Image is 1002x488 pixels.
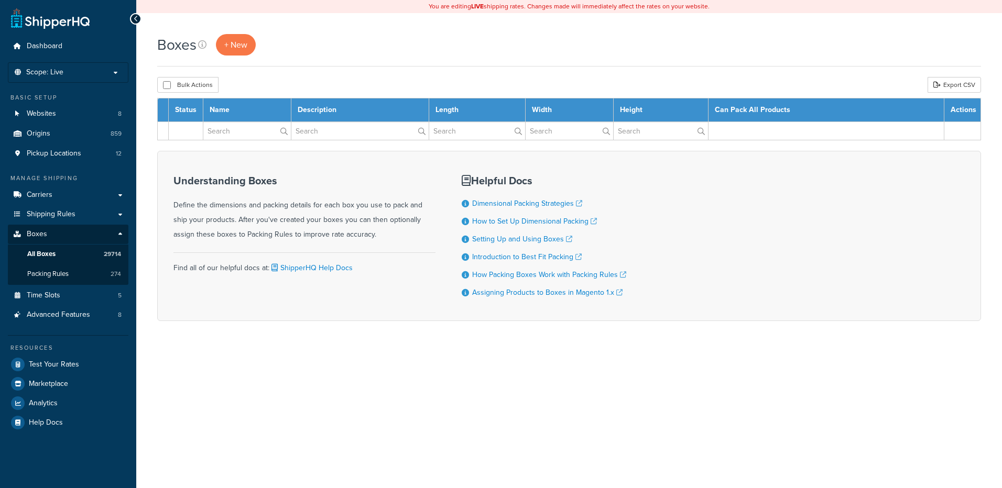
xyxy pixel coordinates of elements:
li: Packing Rules [8,264,128,284]
input: Search [429,122,525,140]
span: Packing Rules [27,270,69,279]
a: Help Docs [8,413,128,432]
span: Marketplace [29,380,68,389]
span: 274 [111,270,121,279]
a: Dashboard [8,37,128,56]
li: Origins [8,124,128,143]
li: Pickup Locations [8,144,128,163]
a: All Boxes 29714 [8,245,128,264]
span: + New [224,39,247,51]
a: Assigning Products to Boxes in Magento 1.x [472,287,623,298]
span: 8 [118,109,122,118]
button: Bulk Actions [157,77,219,93]
span: Boxes [27,230,47,239]
a: Dimensional Packing Strategies [472,198,582,209]
a: Advanced Features 8 [8,305,128,325]
a: ShipperHQ Help Docs [269,262,353,273]
li: Advanced Features [8,305,128,325]
a: Export CSV [928,77,981,93]
a: Origins 859 [8,124,128,143]
a: + New [216,34,256,56]
a: Test Your Rates [8,355,128,374]
a: Time Slots 5 [8,286,128,305]
span: Test Your Rates [29,360,79,369]
span: Websites [27,109,56,118]
a: ShipperHQ Home [11,8,90,29]
span: 29714 [104,250,121,259]
span: Help Docs [29,418,63,427]
a: Shipping Rules [8,205,128,224]
span: Time Slots [27,291,60,300]
th: Description [291,98,429,122]
a: Websites 8 [8,104,128,124]
th: Status [169,98,203,122]
li: All Boxes [8,245,128,264]
span: Dashboard [27,42,62,51]
span: Advanced Features [27,310,90,319]
input: Search [291,122,429,140]
a: Setting Up and Using Boxes [472,234,572,245]
div: Define the dimensions and packing details for each box you use to pack and ship your products. Af... [173,175,435,242]
div: Basic Setup [8,93,128,102]
span: Shipping Rules [27,210,75,219]
a: Boxes [8,225,128,244]
a: Packing Rules 274 [8,264,128,284]
a: Carriers [8,185,128,205]
span: Pickup Locations [27,149,81,158]
th: Can Pack All Products [708,98,944,122]
li: Websites [8,104,128,124]
th: Height [613,98,708,122]
div: Resources [8,343,128,352]
h3: Understanding Boxes [173,175,435,186]
li: Time Slots [8,286,128,305]
span: 859 [111,129,122,138]
div: Find all of our helpful docs at: [173,252,435,275]
a: Introduction to Best Fit Packing [472,251,582,262]
h1: Boxes [157,35,197,55]
th: Width [526,98,614,122]
span: Carriers [27,191,52,199]
span: 5 [118,291,122,300]
span: Analytics [29,399,58,408]
input: Search [203,122,291,140]
th: Name [203,98,291,122]
input: Search [614,122,708,140]
th: Length [429,98,526,122]
b: LIVE [471,2,484,11]
a: How Packing Boxes Work with Packing Rules [472,269,626,280]
a: Analytics [8,394,128,413]
span: Origins [27,129,50,138]
span: All Boxes [27,250,56,259]
a: Marketplace [8,374,128,393]
span: 8 [118,310,122,319]
th: Actions [944,98,981,122]
a: How to Set Up Dimensional Packing [472,216,597,227]
input: Search [526,122,613,140]
a: Pickup Locations 12 [8,144,128,163]
div: Manage Shipping [8,174,128,183]
h3: Helpful Docs [462,175,626,186]
span: Scope: Live [26,68,63,77]
li: Boxes [8,225,128,284]
span: 12 [116,149,122,158]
